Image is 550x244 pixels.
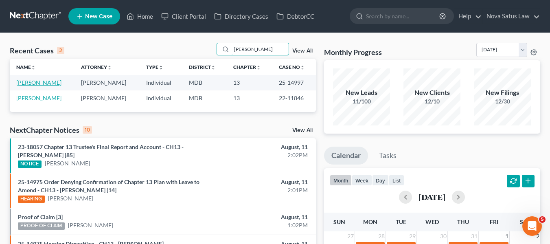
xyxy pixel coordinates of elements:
i: unfold_more [31,65,36,70]
a: [PERSON_NAME] [68,221,113,229]
td: 13 [227,75,272,90]
div: August, 11 [217,143,308,151]
span: 31 [470,231,478,241]
iframe: Intercom live chat [522,216,542,236]
a: Nova Satus Law [482,9,540,24]
a: Nameunfold_more [16,64,36,70]
td: MDB [182,75,227,90]
button: day [372,175,389,186]
span: 29 [408,231,416,241]
td: 25-14997 [272,75,316,90]
td: Individual [140,75,182,90]
a: Districtunfold_more [189,64,216,70]
a: Home [123,9,157,24]
button: list [389,175,404,186]
span: 30 [439,231,447,241]
a: Chapterunfold_more [233,64,261,70]
a: Directory Cases [210,9,272,24]
i: unfold_more [256,65,261,70]
input: Search by name... [366,9,440,24]
a: [PERSON_NAME] [16,79,61,86]
div: NOTICE [18,160,42,168]
span: Tue [396,218,406,225]
div: Recent Cases [10,46,64,55]
a: DebtorCC [272,9,318,24]
span: 2 [535,231,540,241]
div: 2:01PM [217,186,308,194]
a: Typeunfold_more [146,64,163,70]
td: [PERSON_NAME] [75,90,139,106]
div: New Clients [403,88,460,97]
i: unfold_more [211,65,216,70]
span: Thu [457,218,469,225]
a: Attorneyunfold_more [81,64,112,70]
a: View All [292,48,313,54]
a: Help [454,9,482,24]
h2: [DATE] [419,193,445,201]
a: Tasks [372,147,404,165]
td: 22-11846 [272,90,316,106]
div: 2 [57,47,64,54]
div: 12/10 [403,97,460,106]
td: [PERSON_NAME] [75,75,139,90]
div: New Filings [474,88,531,97]
div: 12/30 [474,97,531,106]
div: 11/100 [333,97,390,106]
span: Sun [333,218,345,225]
span: Mon [363,218,377,225]
span: 5 [539,216,546,223]
td: MDB [182,90,227,106]
div: 10 [83,126,92,134]
a: Client Portal [157,9,210,24]
span: New Case [85,13,112,20]
a: View All [292,127,313,133]
span: Wed [425,218,439,225]
div: 1:02PM [217,221,308,229]
div: 2:02PM [217,151,308,159]
td: Individual [140,90,182,106]
a: 23-18057 Chapter 13 Trustee's Final Report and Account - CH13 - [PERSON_NAME] [85] [18,143,184,158]
a: Case Nounfold_more [279,64,305,70]
div: NextChapter Notices [10,125,92,135]
div: PROOF OF CLAIM [18,222,65,230]
div: HEARING [18,196,45,203]
div: August, 11 [217,178,308,186]
input: Search by name... [232,43,289,55]
div: New Leads [333,88,390,97]
a: 25-14975 Order Denying Confirmation of Chapter 13 Plan with Leave to Amend - CH13 - [PERSON_NAME]... [18,178,199,193]
a: Proof of Claim [3] [18,213,63,220]
span: 28 [377,231,386,241]
span: 27 [346,231,355,241]
button: month [330,175,352,186]
span: Sat [520,218,530,225]
button: week [352,175,372,186]
h3: Monthly Progress [324,47,382,57]
a: Calendar [324,147,368,165]
i: unfold_more [300,65,305,70]
td: 13 [227,90,272,106]
a: [PERSON_NAME] [48,194,93,202]
span: 1 [504,231,509,241]
span: Fri [490,218,498,225]
a: [PERSON_NAME] [16,95,61,101]
i: unfold_more [107,65,112,70]
i: unfold_more [158,65,163,70]
a: [PERSON_NAME] [45,159,90,167]
div: August, 11 [217,213,308,221]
